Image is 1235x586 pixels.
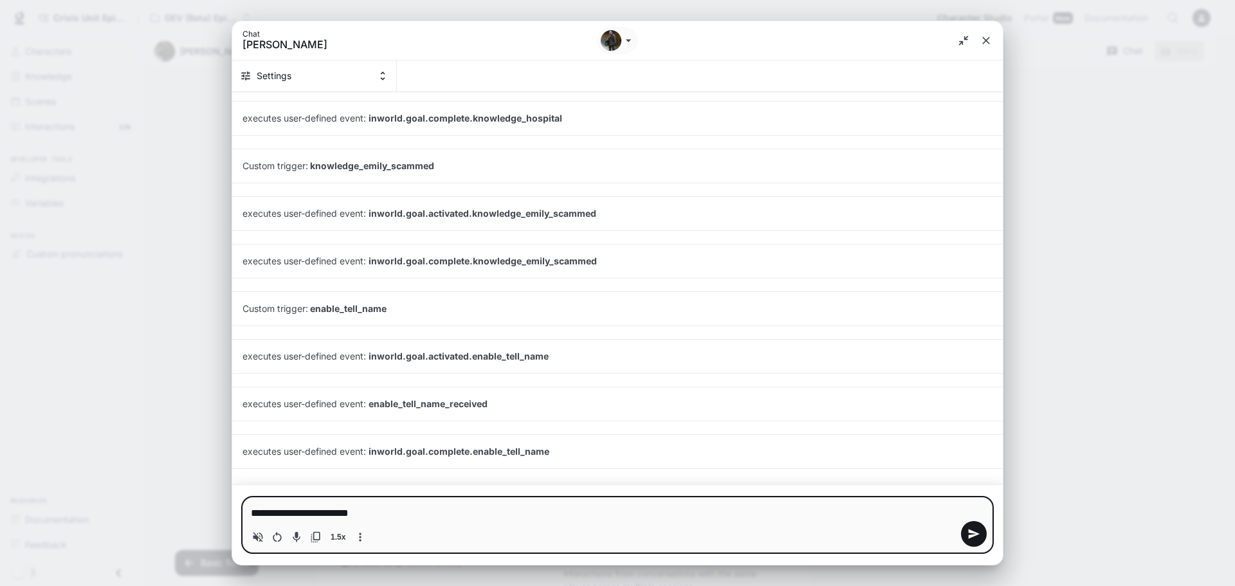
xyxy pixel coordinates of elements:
button: Restart conversation [268,527,287,547]
p: executes user-defined event: [242,398,993,410]
p: Custom trigger: [242,160,993,172]
span: Unmute [248,527,268,547]
strong: inworld.goal.complete.knowledge_emily_scammed [369,255,597,266]
div: Bryan Warren [600,30,622,51]
p: executes user-defined event: [242,255,993,268]
p: executes user-defined event: [242,207,993,220]
strong: enable_tell_name [308,303,387,314]
p: executes user-defined event: [242,112,993,125]
button: Volume toggle [248,527,268,547]
strong: enable_tell_name_received [369,398,488,409]
strong: knowledge_emily_scammed [308,160,434,171]
strong: inworld.goal.activated.knowledge_emily_scammed [369,208,596,219]
button: Toggle audio recording [287,527,306,547]
button: close [974,29,998,52]
strong: inworld.goal.complete.knowledge_hospital [369,113,562,124]
span: [PERSON_NAME] [242,38,526,51]
strong: inworld.goal.complete.enable_tell_name [369,446,549,457]
button: Settings [232,60,397,91]
img: 0ea8ffc6-97ce-4d0c-b164-9c1aea58dda6-original.jpg [601,30,621,51]
button: collapse [954,31,973,50]
p: executes user-defined event: [242,445,993,458]
div: Chat simulator [232,21,1003,565]
p: Chat [242,30,620,38]
div: Chat simulator secondary header [232,60,1003,92]
p: executes user-defined event: [242,350,993,363]
button: Typing speed [325,527,351,547]
button: Copy transcript [306,527,325,547]
div: Chat simulator history [232,92,1003,484]
p: Custom trigger: [242,302,993,315]
div: Chat simulator bottom actions [232,484,1003,565]
div: Chat simulator header [232,21,1003,60]
button: send message [961,521,987,547]
button: More actions [351,527,370,547]
strong: inworld.goal.activated.enable_tell_name [369,351,549,362]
